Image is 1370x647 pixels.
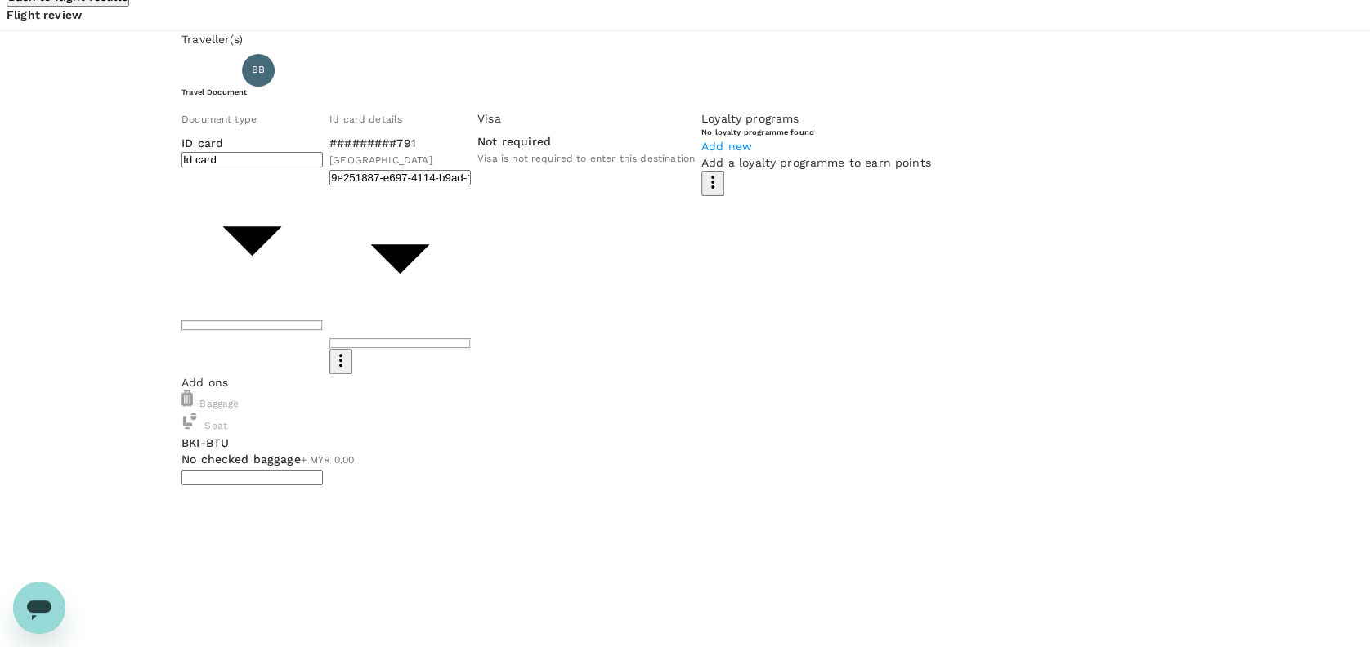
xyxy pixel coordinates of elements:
[181,62,235,78] p: Traveller 1 :
[701,112,799,125] span: Loyalty programs
[181,135,323,151] p: ID card
[181,390,1189,413] div: Baggage
[329,135,471,151] p: #########791
[329,154,432,166] span: [GEOGRAPHIC_DATA]
[181,114,257,125] span: Document type
[181,390,193,407] img: baggage-icon
[181,413,1189,435] div: Seat
[477,133,695,149] p: Not required
[181,451,1189,469] div: No checked baggage+ MYR 0.00
[281,62,361,78] p: BEDE BIN LIDI
[701,156,931,169] span: Add a loyalty programme to earn points
[181,374,1189,390] p: Add ons
[701,127,931,137] h6: No loyalty programme found
[329,135,471,169] div: #########791[GEOGRAPHIC_DATA]
[7,7,1363,23] p: Flight review
[13,582,65,634] iframe: Button to launch messaging window
[701,140,752,153] span: Add new
[181,435,1189,451] p: BKI - BTU
[252,62,265,78] span: BB
[301,454,355,466] span: + MYR 0.00
[181,87,1189,97] h6: Travel Document
[181,31,1189,47] p: Traveller(s)
[477,112,501,125] span: Visa
[181,453,301,466] span: No checked baggage
[181,413,198,429] img: baggage-icon
[477,153,695,164] span: Visa is not required to enter this destination
[329,114,402,125] span: Id card details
